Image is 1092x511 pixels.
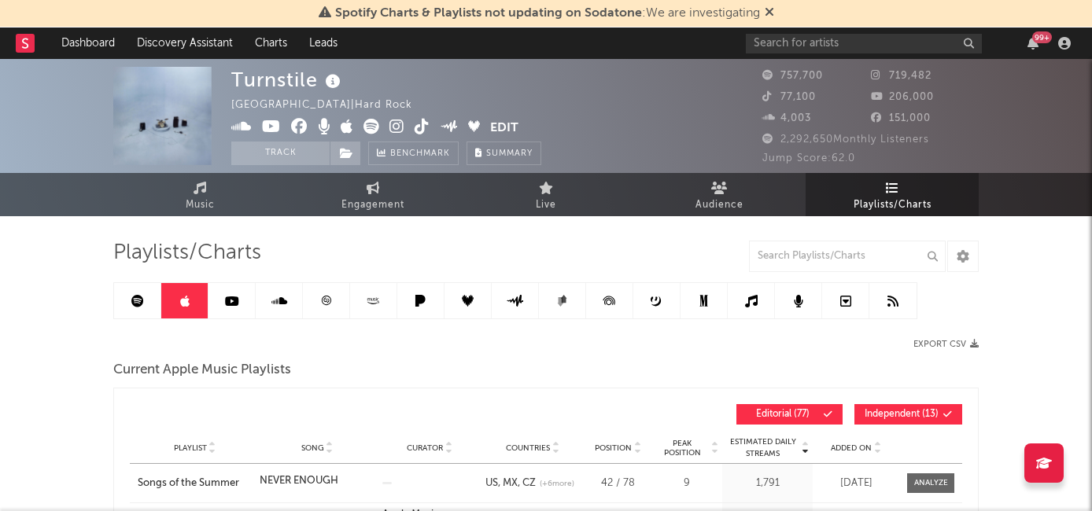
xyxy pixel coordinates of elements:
[335,7,760,20] span: : We are investigating
[746,34,982,53] input: Search for artists
[736,404,843,425] button: Editorial(77)
[113,173,286,216] a: Music
[588,476,647,491] div: 42 / 78
[231,142,330,165] button: Track
[335,7,642,20] span: Spotify Charts & Playlists not updating on Sodatone
[1027,37,1039,50] button: 99+
[854,196,932,215] span: Playlists/Charts
[762,153,855,164] span: Jump Score: 62.0
[485,478,498,488] a: US
[871,71,932,81] span: 719,482
[518,478,536,488] a: CZ
[595,443,632,453] span: Position
[831,443,872,453] span: Added On
[298,28,349,59] a: Leads
[506,443,550,453] span: Countries
[244,28,298,59] a: Charts
[138,476,252,491] a: Songs of the Summer
[231,67,345,93] div: Turnstile
[762,134,929,145] span: 2,292,650 Monthly Listeners
[540,478,574,490] span: (+ 6 more)
[231,96,430,115] div: [GEOGRAPHIC_DATA] | Hard Rock
[536,196,556,215] span: Live
[467,142,541,165] button: Summary
[762,92,816,102] span: 77,100
[762,113,811,123] span: 4,003
[498,478,518,488] a: MX
[747,410,819,419] span: Editorial ( 77 )
[762,71,823,81] span: 757,700
[749,241,946,272] input: Search Playlists/Charts
[871,113,931,123] span: 151,000
[817,476,895,491] div: [DATE]
[407,443,443,453] span: Curator
[126,28,244,59] a: Discovery Assistant
[368,142,459,165] a: Benchmark
[260,473,338,489] div: NEVER ENOUGH
[113,244,261,263] span: Playlists/Charts
[655,439,709,458] span: Peak Position
[174,443,207,453] span: Playlist
[726,476,809,491] div: 1,791
[806,173,979,216] a: Playlists/Charts
[726,436,799,460] span: Estimated Daily Streams
[486,149,533,158] span: Summary
[390,145,450,164] span: Benchmark
[695,196,743,215] span: Audience
[341,196,404,215] span: Engagement
[301,443,324,453] span: Song
[765,7,774,20] span: Dismiss
[633,173,806,216] a: Audience
[113,361,291,380] span: Current Apple Music Playlists
[854,404,962,425] button: Independent(13)
[186,196,215,215] span: Music
[865,410,939,419] span: Independent ( 13 )
[490,119,518,138] button: Edit
[50,28,126,59] a: Dashboard
[913,340,979,349] button: Export CSV
[1032,31,1052,43] div: 99 +
[655,476,718,491] div: 9
[871,92,934,102] span: 206,000
[286,173,459,216] a: Engagement
[459,173,633,216] a: Live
